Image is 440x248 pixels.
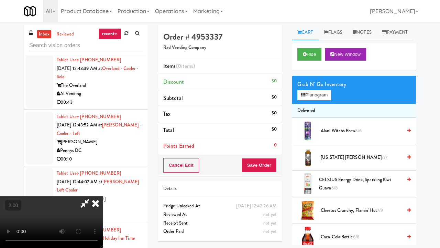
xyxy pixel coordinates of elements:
[57,170,121,176] a: Tablet User· [PHONE_NUMBER]
[163,202,277,210] div: Fridge Unlocked At
[57,113,121,120] a: Tablet User· [PHONE_NUMBER]
[29,39,143,52] input: Search vision orders
[272,109,277,117] div: $0
[348,25,377,40] a: Notes
[57,65,102,72] span: [DATE] 12:43:39 AM at
[377,207,383,214] span: 7/9
[297,90,331,100] button: Planogram
[272,125,277,134] div: $0
[316,176,411,193] div: CELSIUS Energy Drink, Sparkling Kiwi Guava6/8
[163,45,277,50] h5: Rad Vending Company
[292,104,416,118] li: Delivered
[236,202,277,210] div: [DATE] 12:42:26 AM
[263,228,277,235] span: not yet
[163,227,277,236] div: Order Paid
[163,158,199,173] button: Cancel Edit
[57,98,143,107] div: 00:43
[297,48,321,61] button: Hide
[331,185,338,191] span: 6/8
[297,79,411,90] div: Grab N' Go Inventory
[163,32,277,41] h4: Order # 4953337
[24,166,148,223] li: Tablet User· [PHONE_NUMBER][DATE] 12:44:07 AM at[PERSON_NAME] Left CoolerThe [PERSON_NAME]Digital...
[321,206,402,215] span: Cheetos Crunchy, Flamin' Hot
[57,81,143,90] div: The Overland
[176,62,195,70] span: (0 )
[272,93,277,102] div: $0
[57,178,102,185] span: [DATE] 12:44:07 AM at
[57,90,143,98] div: AI Vending
[57,146,143,155] div: Pennys DC
[78,56,121,63] span: · [PHONE_NUMBER]
[353,234,360,240] span: 6/8
[318,206,411,215] div: Cheetos Crunchy, Flamin' Hot7/9
[24,53,148,110] li: Tablet User· [PHONE_NUMBER][DATE] 12:43:39 AM atOverland - Cooler - SoloThe OverlandAI Vending00:43
[319,25,348,40] a: Flags
[321,233,402,241] span: Coca-Cola Bottle
[382,154,387,161] span: 7/7
[163,210,277,219] div: Reviewed At
[263,211,277,218] span: not yet
[163,142,194,150] span: Points Earned
[57,155,143,164] div: 00:10
[318,153,411,162] div: [US_STATE] [PERSON_NAME]7/7
[163,62,195,70] span: Items
[181,62,194,70] ng-pluralize: items
[318,233,411,241] div: Coca-Cola Bottle6/8
[57,122,102,128] span: [DATE] 12:43:52 AM at
[321,153,402,162] span: [US_STATE] [PERSON_NAME]
[57,56,121,63] a: Tablet User· [PHONE_NUMBER]
[163,126,174,134] span: Total
[325,48,366,61] button: New Window
[24,110,148,167] li: Tablet User· [PHONE_NUMBER][DATE] 12:43:52 AM at[PERSON_NAME] - Cooler - Left[PERSON_NAME]Pennys ...
[163,78,184,86] span: Discount
[57,138,143,146] div: [PERSON_NAME]
[55,30,76,39] a: reviewed
[78,113,121,120] span: · [PHONE_NUMBER]
[57,122,142,137] a: [PERSON_NAME] - Cooler - Left
[242,158,277,173] button: Save Order
[274,141,277,149] div: 0
[24,5,36,17] img: Micromart
[163,94,183,102] span: Subtotal
[163,219,277,228] div: Receipt Sent
[318,127,411,135] div: Alani Witch's Brew8/6
[355,127,362,134] span: 8/6
[163,185,277,193] div: Details
[321,127,402,135] span: Alani Witch's Brew
[57,195,143,203] div: The [PERSON_NAME]
[292,25,319,40] a: Cart
[163,110,170,118] span: Tax
[272,77,277,85] div: $0
[78,170,121,176] span: · [PHONE_NUMBER]
[98,28,121,39] a: recent
[377,25,413,40] a: Payment
[37,30,51,39] a: inbox
[263,220,277,226] span: not yet
[319,176,402,193] span: CELSIUS Energy Drink, Sparkling Kiwi Guava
